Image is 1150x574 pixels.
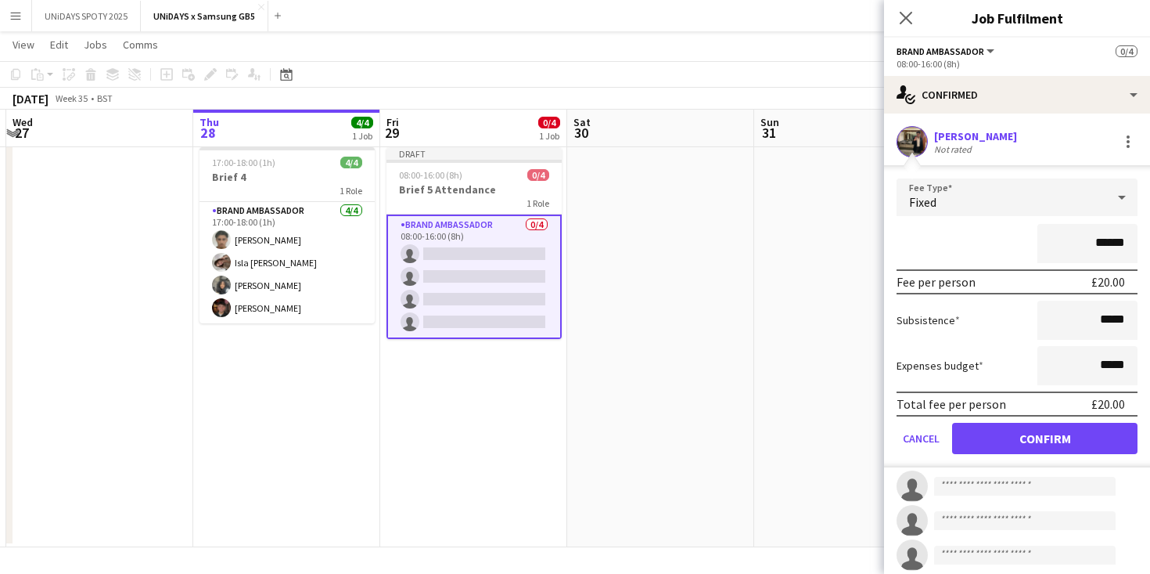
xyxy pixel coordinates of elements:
div: [PERSON_NAME] [934,129,1017,143]
span: View [13,38,34,52]
app-card-role: Brand Ambassador4/417:00-18:00 (1h)[PERSON_NAME]Isla [PERSON_NAME][PERSON_NAME][PERSON_NAME] [199,202,375,323]
div: 08:00-16:00 (8h) [897,58,1137,70]
div: 1 Job [352,130,372,142]
label: Subsistence [897,313,960,327]
div: £20.00 [1091,396,1125,412]
span: 0/4 [1116,45,1137,57]
span: 0/4 [538,117,560,128]
span: Comms [123,38,158,52]
span: Sat [573,115,591,129]
span: Wed [13,115,33,129]
span: Sun [760,115,779,129]
span: 1 Role [340,185,362,197]
button: Brand Ambassador [897,45,997,57]
span: 31 [758,124,779,142]
div: [DATE] [13,91,49,106]
button: Cancel [897,423,946,454]
span: Week 35 [52,92,91,104]
label: Expenses budget [897,359,983,373]
div: Fee per person [897,274,976,290]
span: Edit [50,38,68,52]
span: 30 [571,124,591,142]
span: Jobs [84,38,107,52]
div: BST [97,92,113,104]
span: 08:00-16:00 (8h) [399,169,462,181]
div: £20.00 [1091,274,1125,290]
span: 28 [197,124,219,142]
span: Thu [199,115,219,129]
a: View [6,34,41,55]
app-job-card: Draft08:00-16:00 (8h)0/4Brief 5 Attendance1 RoleBrand Ambassador0/408:00-16:00 (8h) [386,147,562,339]
button: Confirm [952,423,1137,454]
span: 27 [10,124,33,142]
h3: Job Fulfilment [884,8,1150,28]
div: Confirmed [884,76,1150,114]
span: 17:00-18:00 (1h) [212,157,275,168]
h3: Brief 4 [199,170,375,184]
div: Draft [386,147,562,160]
button: UNiDAYS x Samsung GB5 [141,1,268,31]
button: UNiDAYS SPOTY 2025 [32,1,141,31]
app-job-card: 17:00-18:00 (1h)4/4Brief 41 RoleBrand Ambassador4/417:00-18:00 (1h)[PERSON_NAME]Isla [PERSON_NAME... [199,147,375,323]
span: 29 [384,124,399,142]
span: Fri [386,115,399,129]
div: Not rated [934,143,975,155]
span: 4/4 [351,117,373,128]
span: 0/4 [527,169,549,181]
app-card-role: Brand Ambassador0/408:00-16:00 (8h) [386,215,562,339]
span: 4/4 [340,157,362,168]
div: 1 Job [539,130,559,142]
a: Jobs [77,34,113,55]
span: Fixed [909,194,936,210]
div: Total fee per person [897,396,1006,412]
span: Brand Ambassador [897,45,984,57]
h3: Brief 5 Attendance [386,182,562,197]
a: Edit [44,34,74,55]
span: 1 Role [526,197,549,209]
a: Comms [117,34,164,55]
